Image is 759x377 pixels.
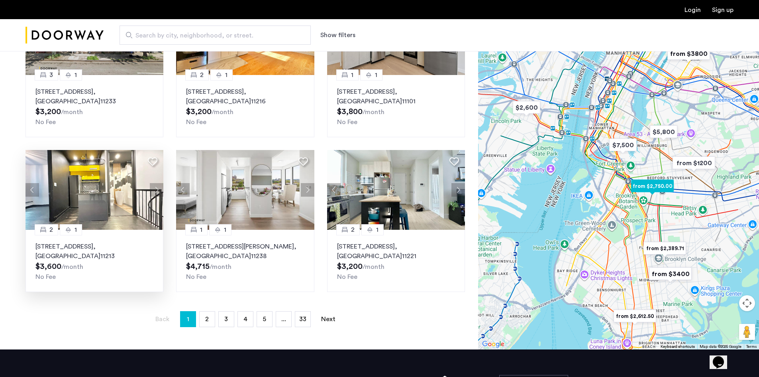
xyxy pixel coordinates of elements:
img: 2016_638666715889771230.jpeg [176,150,314,230]
span: 1 [187,313,189,326]
span: No Fee [337,274,357,280]
a: Cazamio Logo [25,20,104,50]
span: 2 [49,225,53,235]
a: 21[STREET_ADDRESS], [GEOGRAPHIC_DATA]11221No Fee [327,230,465,292]
span: 33 [299,316,306,322]
span: 2 [205,316,209,322]
img: logo [25,20,104,50]
span: 3 [49,70,53,80]
span: No Fee [186,119,206,125]
p: [STREET_ADDRESS] 11233 [35,87,153,106]
img: 2013_638599432380776736.jpeg [25,150,164,230]
p: [STREET_ADDRESS] 11216 [186,87,304,106]
a: Open this area in Google Maps (opens a new window) [480,339,506,349]
span: $3,800 [337,108,363,116]
div: from $1200 [666,151,722,175]
sub: /month [61,264,83,270]
span: $3,200 [35,108,61,116]
a: Terms (opens in new tab) [746,344,757,349]
span: 1 [375,70,377,80]
span: $4,715 [186,263,210,270]
sub: /month [212,109,233,115]
a: Next [320,312,336,327]
span: Search by city, neighborhood, or street. [135,31,288,40]
sub: /month [363,264,384,270]
button: Keyboard shortcuts [661,344,695,349]
span: No Fee [186,274,206,280]
img: 2013_638594179371879686.jpeg [327,150,465,230]
a: 11[STREET_ADDRESS][PERSON_NAME], [GEOGRAPHIC_DATA]11238No Fee [176,230,314,292]
span: 5 [263,316,266,322]
p: [STREET_ADDRESS] 11101 [337,87,455,106]
p: [STREET_ADDRESS][PERSON_NAME] 11238 [186,242,304,261]
iframe: chat widget [710,345,735,369]
span: 3 [224,316,228,322]
span: $3,200 [186,108,212,116]
span: 1 [224,225,226,235]
img: Google [480,339,506,349]
span: 1 [225,70,228,80]
sub: /month [61,109,83,115]
nav: Pagination [25,311,465,327]
div: from $2,750.00 [625,174,680,198]
div: from $2,389.71 [637,236,692,261]
span: No Fee [337,119,357,125]
button: Previous apartment [25,183,39,197]
span: $3,200 [337,263,363,270]
sub: /month [210,264,231,270]
button: Next apartment [301,183,314,197]
button: Next apartment [150,183,163,197]
input: Apartment Search [120,26,311,45]
a: 21[STREET_ADDRESS], [GEOGRAPHIC_DATA]11216No Fee [176,75,314,137]
span: 4 [243,316,247,322]
div: $7,500 [603,133,643,157]
span: ... [281,316,286,322]
button: Previous apartment [327,183,341,197]
div: from $3800 [661,41,716,66]
button: Next apartment [451,183,465,197]
span: 1 [376,225,379,235]
div: from $3400 [643,262,698,286]
span: 1 [351,70,353,80]
div: from $2,612.50 [607,304,663,328]
span: 1 [75,70,77,80]
span: 1 [75,225,77,235]
button: Drag Pegman onto the map to open Street View [739,324,755,340]
p: [STREET_ADDRESS] 11221 [337,242,455,261]
p: [STREET_ADDRESS] 11213 [35,242,153,261]
span: 2 [200,70,204,80]
button: Show or hide filters [320,30,355,40]
div: $2,600 [506,95,547,120]
span: 2 [351,225,355,235]
a: Login [684,7,701,13]
a: Registration [712,7,734,13]
span: Map data ©2025 Google [700,345,741,349]
span: No Fee [35,119,56,125]
div: $5,800 [643,120,684,144]
sub: /month [363,109,384,115]
span: Back [155,316,169,322]
button: Previous apartment [176,183,190,197]
a: 31[STREET_ADDRESS], [GEOGRAPHIC_DATA]11233No Fee [25,75,163,137]
span: 1 [200,225,202,235]
a: 11[STREET_ADDRESS], [GEOGRAPHIC_DATA]11101No Fee [327,75,465,137]
button: Map camera controls [739,295,755,311]
span: $3,600 [35,263,61,270]
a: 21[STREET_ADDRESS], [GEOGRAPHIC_DATA]11213No Fee [25,230,163,292]
span: No Fee [35,274,56,280]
